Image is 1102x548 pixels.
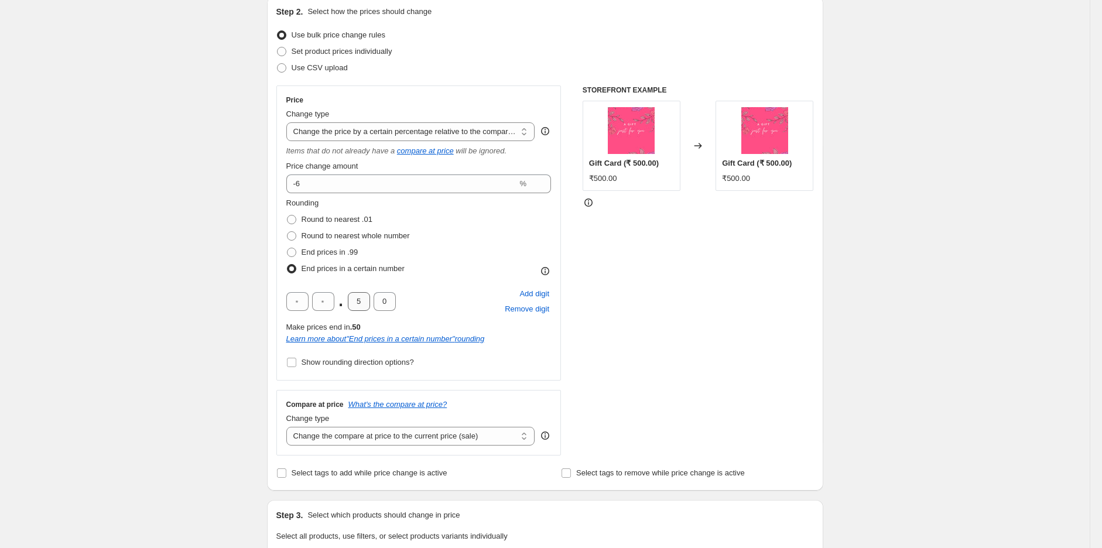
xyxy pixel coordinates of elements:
[286,323,361,331] span: Make prices end in
[519,288,549,300] span: Add digit
[350,323,361,331] b: .50
[518,286,551,302] button: Add placeholder
[348,292,370,311] input: ﹡
[519,179,526,188] span: %
[286,162,358,170] span: Price change amount
[397,146,454,155] button: compare at price
[276,532,508,540] span: Select all products, use filters, or select products variants individually
[286,146,395,155] i: Items that do not already have a
[276,509,303,521] h2: Step 3.
[302,358,414,367] span: Show rounding direction options?
[286,334,485,343] i: Learn more about " End prices in a certain number " rounding
[741,107,788,154] img: Adirae-GiftCard_80x.webp
[539,430,551,441] div: help
[302,231,410,240] span: Round to nearest whole number
[722,174,750,183] span: ₹500.00
[589,174,617,183] span: ₹500.00
[539,125,551,137] div: help
[286,400,344,409] h3: Compare at price
[312,292,334,311] input: ﹡
[286,198,319,207] span: Rounding
[348,400,447,409] button: What's the compare at price?
[608,107,655,154] img: Adirae-GiftCard_80x.webp
[374,292,396,311] input: ﹡
[276,6,303,18] h2: Step 2.
[503,302,551,317] button: Remove placeholder
[307,509,460,521] p: Select which products should change in price
[589,159,659,167] span: Gift Card (₹ 500.00)
[583,85,814,95] h6: STOREFRONT EXAMPLE
[302,264,405,273] span: End prices in a certain number
[722,159,792,167] span: Gift Card (₹ 500.00)
[286,109,330,118] span: Change type
[292,30,385,39] span: Use bulk price change rules
[286,292,309,311] input: ﹡
[286,334,485,343] a: Learn more about"End prices in a certain number"rounding
[286,414,330,423] span: Change type
[456,146,506,155] i: will be ignored.
[302,215,372,224] span: Round to nearest .01
[338,292,344,311] span: .
[307,6,432,18] p: Select how the prices should change
[286,95,303,105] h3: Price
[302,248,358,256] span: End prices in .99
[576,468,745,477] span: Select tags to remove while price change is active
[292,468,447,477] span: Select tags to add while price change is active
[286,174,518,193] input: -20
[292,47,392,56] span: Set product prices individually
[292,63,348,72] span: Use CSV upload
[505,303,549,315] span: Remove digit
